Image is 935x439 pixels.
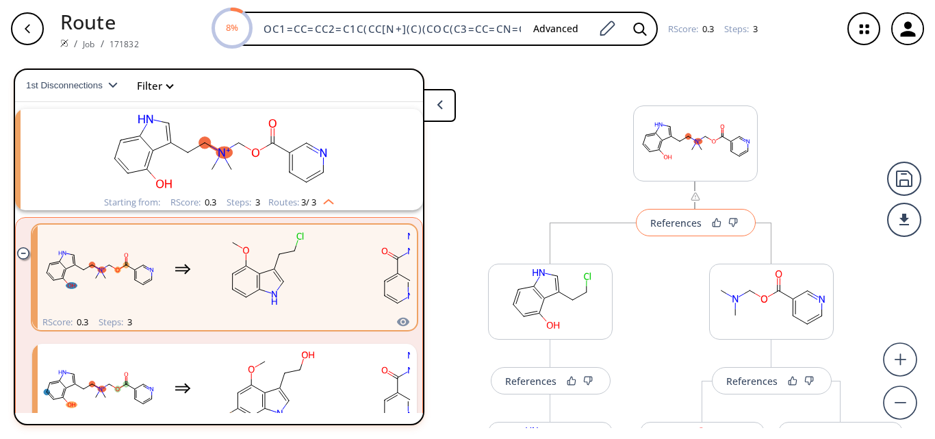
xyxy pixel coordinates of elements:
[74,36,77,51] li: /
[710,264,833,334] svg: CN(C)COC(=O)c1cccnc1
[104,198,160,207] div: Starting from:
[75,316,88,328] span: 0.3
[726,377,778,386] div: References
[316,194,334,205] img: Up
[83,38,94,50] a: Job
[301,198,316,207] span: 3 / 3
[342,227,465,312] svg: NNC(=O)c1cccnc1
[101,36,104,51] li: /
[700,23,714,35] span: 0.3
[491,367,611,394] button: References
[668,25,714,34] div: RScore :
[203,196,216,208] span: 0.3
[268,198,334,207] div: Routes:
[129,81,172,91] button: Filter
[255,22,522,36] input: Enter SMILES
[60,7,139,36] p: Route
[634,106,757,176] svg: C[N+](C)(CCc1c[nH]c2cccc(O)c12)COC(=O)c1cccnc1
[42,318,88,327] div: RScore :
[41,109,397,195] svg: C[N+](C)(CCc1c[nH]c2cccc(O)c12)COC(=O)c1cccnc1
[724,25,758,34] div: Steps :
[342,346,465,431] svg: NNC(=O)c1cccnc1
[125,316,132,328] span: 3
[712,367,832,394] button: References
[26,80,108,90] span: 1st Disconnections
[170,198,216,207] div: RScore :
[26,69,129,102] button: 1st Disconnections
[505,377,556,386] div: References
[38,346,161,431] svg: C[N+](C)(CCc1c[nH]c2cccc(O)c12)COC(=O)c1cccnc1
[99,318,132,327] div: Steps :
[690,191,701,202] img: warning
[110,38,139,50] a: 171832
[650,218,702,227] div: References
[205,227,328,312] svg: COc1cccc2[nH]cc(CCCl)c12
[205,346,328,431] svg: COc1cc(Br)cc2[nH]cc(CCO)c12
[522,16,589,42] button: Advanced
[227,198,260,207] div: Steps :
[38,227,161,312] svg: C[N+](C)(CCc1c[nH]c2cccc(O)c12)COC(=O)c1cccnc1
[226,21,238,34] text: 8%
[636,209,756,236] button: References
[253,196,260,208] span: 3
[489,264,612,334] svg: Oc1cccc2[nH]cc(CCCl)c12
[751,23,758,35] span: 3
[60,39,68,47] img: Spaya logo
